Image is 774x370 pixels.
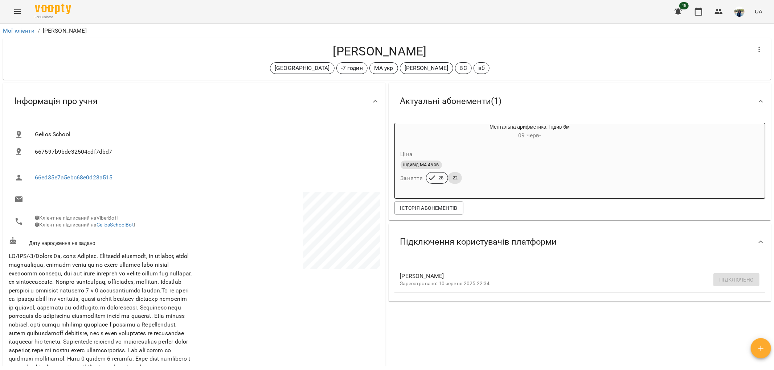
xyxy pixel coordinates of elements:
img: 79bf113477beb734b35379532aeced2e.jpg [734,7,745,17]
img: Voopty Logo [35,4,71,14]
div: Інформація про учня [3,83,386,120]
div: [GEOGRAPHIC_DATA] [270,62,335,74]
div: [PERSON_NAME] [400,62,453,74]
div: Актуальні абонементи(1) [389,83,771,120]
span: Клієнт не підписаний на ViberBot! [35,215,118,221]
span: Клієнт не підписаний на ! [35,222,135,228]
button: UA [752,5,765,18]
span: [PERSON_NAME] [400,272,748,280]
div: ВС [455,62,472,74]
p: -7 годин [341,64,363,72]
button: Ментальна арифметика: Індив 6м09 черв- Цінаіндивід МА 45 хвЗаняття2822 [395,123,630,192]
span: 22 [448,175,462,181]
div: вб [474,62,490,74]
a: Мої клієнти [3,27,35,34]
p: Зареєстровано: 10 червня 2025 22:34 [400,280,748,287]
div: Ментальна арифметика: Індив 6м [430,123,630,141]
a: 66ed35e7a5ebc68e0d28a515 [35,174,113,181]
p: вб [478,64,485,72]
a: GeliosSchoolBot [97,222,134,228]
span: індивід МА 45 хв [401,162,442,168]
span: UA [755,8,762,15]
span: Актуальні абонементи ( 1 ) [400,96,502,107]
div: Дату народження не задано [7,235,194,249]
h6: Заняття [401,173,423,183]
span: 28 [434,175,448,181]
span: Інформація про учня [15,96,98,107]
div: -7 годин [336,62,368,74]
div: Підключення користувачів платформи [389,223,771,261]
p: ВС [460,64,467,72]
p: [PERSON_NAME] [405,64,449,72]
span: 48 [679,2,689,9]
button: Історія абонементів [394,201,463,215]
span: Історія абонементів [400,204,458,212]
span: 09 черв - [519,132,541,139]
p: МА укр [374,64,393,72]
span: Підключення користувачів платформи [400,236,557,248]
span: For Business [35,15,71,20]
h6: Ціна [401,149,413,159]
button: Menu [9,3,26,20]
nav: breadcrumb [3,26,771,35]
span: 667597b9bde32504cdf7dbd7 [35,147,374,156]
p: [PERSON_NAME] [43,26,87,35]
div: Ментальна арифметика: Індив 6м [395,123,430,141]
li: / [38,26,40,35]
span: Gelios School [35,130,374,139]
div: МА укр [369,62,398,74]
h4: [PERSON_NAME] [9,44,751,59]
p: [GEOGRAPHIC_DATA] [275,64,330,72]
